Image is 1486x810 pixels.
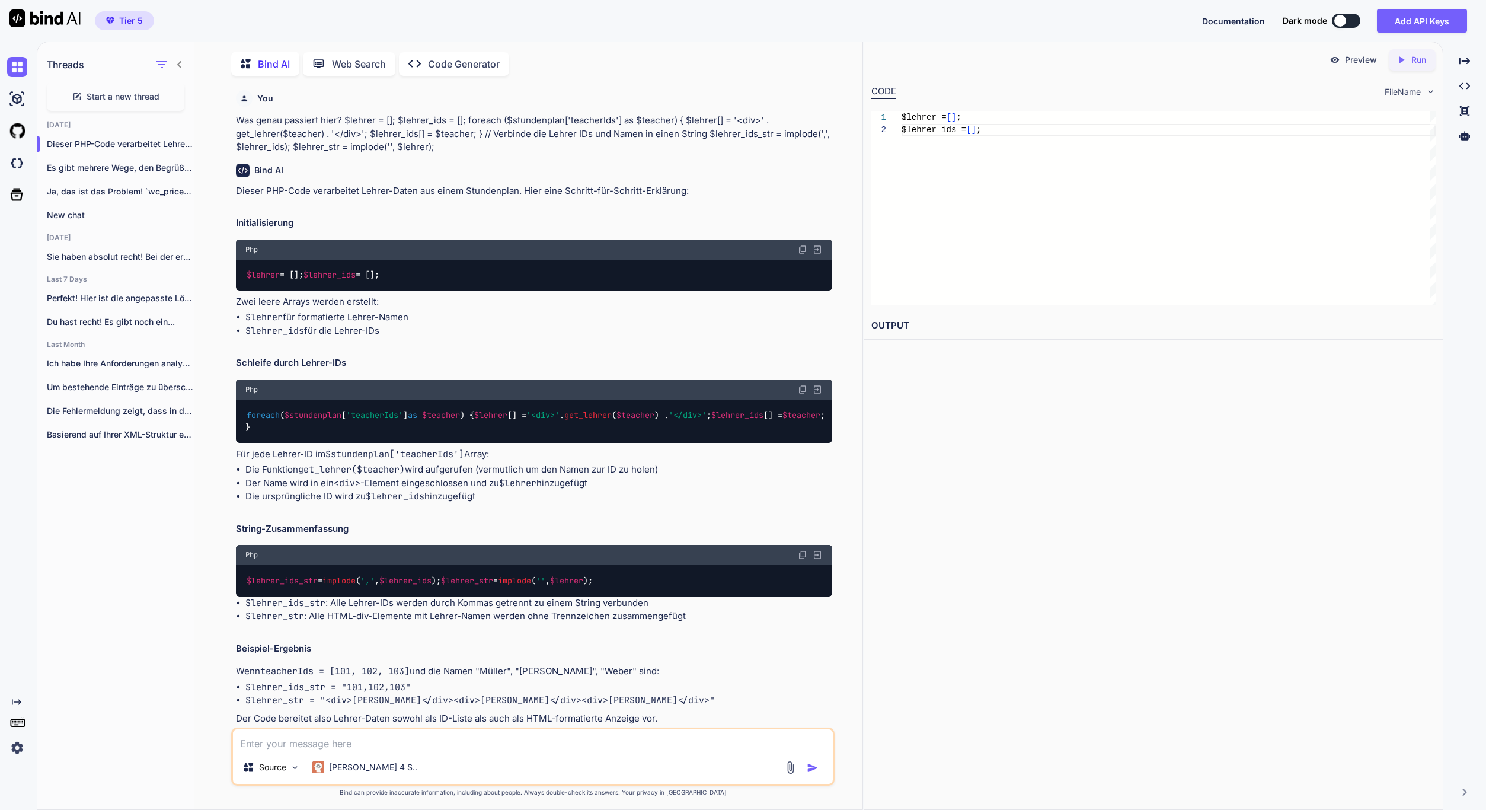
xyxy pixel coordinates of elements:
span: Dark mode [1283,15,1327,27]
code: $lehrer [499,477,536,489]
img: githubLight [7,121,27,141]
img: copy [798,550,807,560]
p: New chat [47,209,194,221]
img: premium [106,17,114,24]
h2: [DATE] [37,120,194,130]
h2: OUTPUT [864,312,1443,340]
code: $lehrer_str = "<div>[PERSON_NAME]</div><div>[PERSON_NAME]</div><div>[PERSON_NAME]</div>" [245,694,715,706]
button: Documentation [1202,15,1265,27]
p: Der Code bereitet also Lehrer-Daten sowohl als ID-Liste als auch als HTML-formatierte Anzeige vor. [236,712,832,726]
h2: Last 7 Days [37,275,194,284]
img: ai-studio [7,89,27,109]
code: get_lehrer($teacher) [298,464,405,476]
span: ] [972,125,976,135]
span: implode [322,575,356,586]
img: chevron down [1426,87,1436,97]
span: Start a new thread [87,91,159,103]
img: Pick Models [290,763,300,773]
span: Documentation [1202,16,1265,26]
span: $lehrer_str [441,575,493,586]
span: foreach [247,410,280,420]
h2: Schleife durch Lehrer-IDs [236,356,832,370]
span: ; [976,125,981,135]
h2: [DATE] [37,233,194,243]
span: ; [957,113,961,122]
img: Open in Browser [812,244,823,255]
p: Bind can provide inaccurate information, including about people. Always double-check its answers.... [231,788,835,797]
h2: Last Month [37,340,194,349]
img: chat [7,57,27,77]
code: = ( , ); = ( , ); [245,575,593,587]
code: = []; = []; [245,269,380,281]
code: ( [ ] ) { [] = . ( ) . ; [] = ; } [245,409,825,433]
img: attachment [784,761,797,774]
span: $lehrer [474,410,507,420]
p: Sie haben absolut recht! Bei der ersten ... [47,251,194,263]
span: $stundenplan [285,410,341,420]
img: copy [798,245,807,254]
span: $lehrer_ids [379,575,432,586]
span: $lehrer_ids [711,410,763,420]
code: $lehrer_ids_str [245,597,325,609]
p: Für jede Lehrer-ID im Array: [236,448,832,461]
img: preview [1330,55,1340,65]
span: $lehrer [247,270,280,280]
h6: Bind AI [254,164,283,176]
span: [ [947,113,951,122]
img: Open in Browser [812,550,823,560]
code: $stundenplan['teacherIds'] [325,448,464,460]
span: FileName [1385,86,1421,98]
img: copy [798,385,807,394]
h2: Beispiel-Ergebnis [236,642,832,656]
img: Bind AI [9,9,81,27]
span: 'teacherIds' [346,410,403,420]
span: $lehrer_ids_str [247,575,318,586]
h6: You [257,93,273,104]
span: as [408,410,417,420]
p: Die Fehlermeldung zeigt, dass in der Funktion... [47,405,194,417]
p: Ich habe Ihre Anforderungen analysiert und werde... [47,358,194,369]
p: [PERSON_NAME] 4 S.. [329,761,417,773]
p: Web Search [332,57,386,71]
code: $lehrer_ids_str = "101,102,103" [245,681,411,693]
h2: Initialisierung [236,216,832,230]
span: '' [536,575,545,586]
div: CODE [871,85,896,99]
p: Wenn und die Namen "Müller", "[PERSON_NAME]", "Weber" sind: [236,665,832,678]
code: $lehrer_ids [245,325,304,337]
h1: Threads [47,58,84,72]
span: $lehrer = [902,113,947,122]
img: settings [7,738,27,758]
span: ] [951,113,956,122]
li: Der Name wird in ein -Element eingeschlossen und zu hinzugefügt [245,477,832,490]
p: Preview [1345,54,1377,66]
span: $teacher [422,410,460,420]
span: $lehrer_ids [303,270,356,280]
span: implode [498,575,531,586]
img: Claude 4 Sonnet [312,761,324,773]
p: Perfekt! Hier ist die angepasste Lösung mit... [47,292,194,304]
li: : Alle HTML-div-Elemente mit Lehrer-Namen werden ohne Trennzeichen zusammengefügt [245,610,832,623]
li: Die ursprüngliche ID wird zu hinzugefügt [245,490,832,503]
p: Du hast recht! Es gibt noch ein... [47,316,194,328]
span: Tier 5 [119,15,143,27]
code: $lehrer_ids [366,490,424,502]
img: darkCloudIdeIcon [7,153,27,173]
div: 2 [871,124,886,136]
img: Open in Browser [812,384,823,395]
code: $lehrer_str [245,610,304,622]
p: Basierend auf Ihrer XML-Struktur erstelle ich Ihnen... [47,429,194,441]
span: '<div>' [526,410,560,420]
p: Ja, das ist das Problem! `wc_price()` fo... [47,186,194,197]
p: Um bestehende Einträge zu überschreiben, haben Sie... [47,381,194,393]
code: teacherIds = [101, 102, 103] [260,665,410,677]
button: premiumTier 5 [95,11,154,30]
li: Die Funktion wird aufgerufen (vermutlich um den Namen zur ID zu holen) [245,463,832,477]
span: Php [245,245,258,254]
span: get_lehrer [564,410,612,420]
p: Bind AI [258,57,290,71]
img: icon [807,762,819,774]
span: '</div>' [669,410,707,420]
li: für formatierte Lehrer-Namen [245,311,832,324]
p: Dieser PHP-Code verarbeitet Lehrer-Daten aus einem Stundenplan. Hier eine Schritt-für-Schritt-Erk... [236,184,832,198]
